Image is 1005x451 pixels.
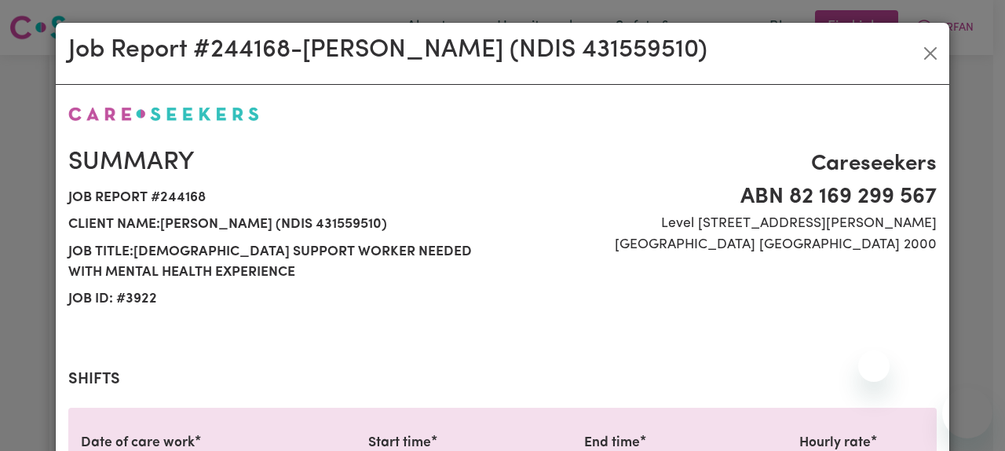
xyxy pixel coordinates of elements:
[68,239,493,287] span: Job title: [DEMOGRAPHIC_DATA] Support Worker needed with mental health experience
[858,350,890,382] iframe: Close message
[512,235,937,255] span: [GEOGRAPHIC_DATA] [GEOGRAPHIC_DATA] 2000
[512,181,937,214] span: ABN 82 169 299 567
[68,148,493,178] h2: Summary
[68,286,493,313] span: Job ID: # 3922
[68,185,493,211] span: Job report # 244168
[68,35,707,65] h2: Job Report # 244168 - [PERSON_NAME] (NDIS 431559510)
[918,41,943,66] button: Close
[512,214,937,234] span: Level [STREET_ADDRESS][PERSON_NAME]
[68,370,937,389] h2: Shifts
[68,211,493,238] span: Client name: [PERSON_NAME] (NDIS 431559510)
[512,148,937,181] span: Careseekers
[68,107,259,121] img: Careseekers logo
[942,388,992,438] iframe: Button to launch messaging window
